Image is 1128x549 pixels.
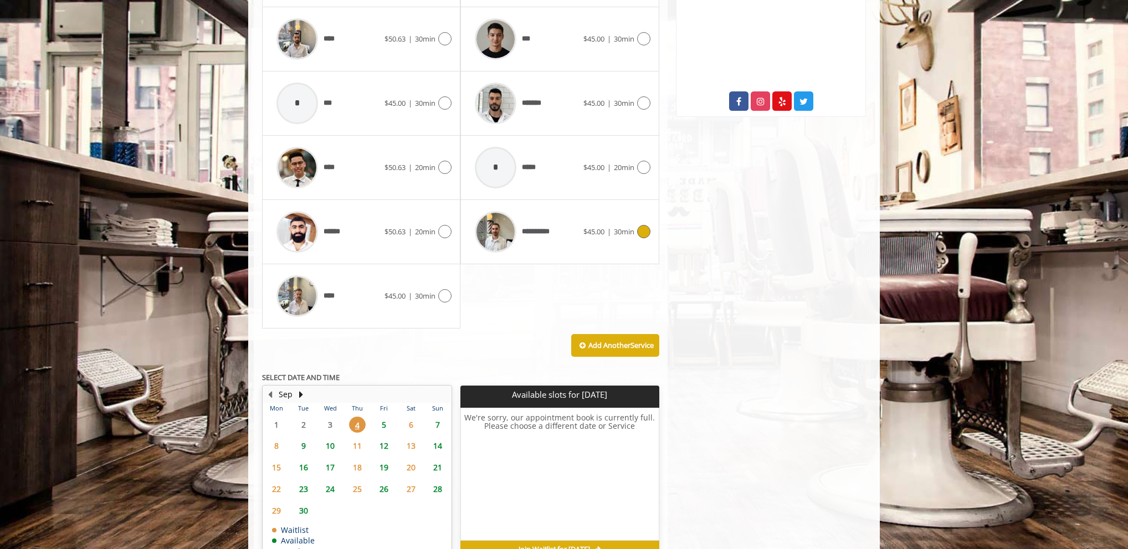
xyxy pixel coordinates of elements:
[263,403,290,414] th: Mon
[263,435,290,457] td: Select day8
[415,98,435,108] span: 30min
[607,162,611,172] span: |
[343,414,370,435] td: Select day4
[384,34,406,44] span: $50.63
[614,98,634,108] span: 30min
[614,162,634,172] span: 20min
[279,388,293,401] button: Sep
[376,459,392,475] span: 19
[290,435,316,457] td: Select day9
[376,438,392,454] span: 12
[384,291,406,301] span: $45.00
[424,456,452,478] td: Select day21
[295,481,312,497] span: 23
[403,417,419,433] span: 6
[263,500,290,521] td: Select day29
[268,502,285,519] span: 29
[290,478,316,500] td: Select day23
[265,388,274,401] button: Previous Month
[384,98,406,108] span: $45.00
[415,34,435,44] span: 30min
[408,34,412,44] span: |
[384,162,406,172] span: $50.63
[607,98,611,108] span: |
[343,435,370,457] td: Select day11
[614,34,634,44] span: 30min
[268,438,285,454] span: 8
[349,417,366,433] span: 4
[322,459,339,475] span: 17
[317,435,343,457] td: Select day10
[424,435,452,457] td: Select day14
[415,227,435,237] span: 20min
[465,390,654,399] p: Available slots for [DATE]
[429,481,446,497] span: 28
[349,459,366,475] span: 18
[272,526,315,534] td: Waitlist
[397,414,424,435] td: Select day6
[268,459,285,475] span: 15
[262,372,340,382] b: SELECT DATE AND TIME
[408,227,412,237] span: |
[408,98,412,108] span: |
[343,456,370,478] td: Select day18
[614,227,634,237] span: 30min
[371,478,397,500] td: Select day26
[376,417,392,433] span: 5
[583,34,604,44] span: $45.00
[397,456,424,478] td: Select day20
[263,456,290,478] td: Select day15
[583,98,604,108] span: $45.00
[583,227,604,237] span: $45.00
[415,162,435,172] span: 20min
[349,481,366,497] span: 25
[343,403,370,414] th: Thu
[371,456,397,478] td: Select day19
[296,388,305,401] button: Next Month
[295,459,312,475] span: 16
[376,481,392,497] span: 26
[371,435,397,457] td: Select day12
[424,478,452,500] td: Select day28
[403,459,419,475] span: 20
[295,438,312,454] span: 9
[607,227,611,237] span: |
[371,403,397,414] th: Fri
[317,478,343,500] td: Select day24
[408,162,412,172] span: |
[343,478,370,500] td: Select day25
[424,414,452,435] td: Select day7
[397,435,424,457] td: Select day13
[371,414,397,435] td: Select day5
[397,478,424,500] td: Select day27
[429,459,446,475] span: 21
[290,500,316,521] td: Select day30
[322,438,339,454] span: 10
[607,34,611,44] span: |
[290,403,316,414] th: Tue
[295,502,312,519] span: 30
[317,403,343,414] th: Wed
[415,291,435,301] span: 30min
[268,481,285,497] span: 22
[583,162,604,172] span: $45.00
[384,227,406,237] span: $50.63
[317,456,343,478] td: Select day17
[461,413,658,536] h6: We're sorry, our appointment book is currently full. Please choose a different date or Service
[290,456,316,478] td: Select day16
[349,438,366,454] span: 11
[272,536,315,545] td: Available
[408,291,412,301] span: |
[571,334,659,357] button: Add AnotherService
[263,478,290,500] td: Select day22
[403,438,419,454] span: 13
[424,403,452,414] th: Sun
[403,481,419,497] span: 27
[429,438,446,454] span: 14
[322,481,339,497] span: 24
[429,417,446,433] span: 7
[588,340,654,350] b: Add Another Service
[397,403,424,414] th: Sat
